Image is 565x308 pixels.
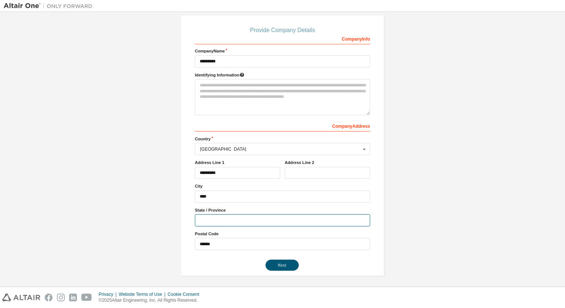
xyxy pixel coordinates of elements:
[2,294,40,301] img: altair_logo.svg
[168,291,203,297] div: Cookie Consent
[195,72,370,78] label: Please provide any information that will help our support team identify your company. Email and n...
[81,294,92,301] img: youtube.svg
[69,294,77,301] img: linkedin.svg
[195,120,370,131] div: Company Address
[265,260,299,271] button: Next
[195,48,370,54] label: Company Name
[195,183,370,189] label: City
[57,294,65,301] img: instagram.svg
[99,297,204,304] p: © 2025 Altair Engineering, Inc. All Rights Reserved.
[45,294,53,301] img: facebook.svg
[195,160,280,165] label: Address Line 1
[195,207,370,213] label: State / Province
[195,231,370,237] label: Postal Code
[99,291,119,297] div: Privacy
[195,28,370,32] div: Provide Company Details
[119,291,168,297] div: Website Terms of Use
[195,32,370,44] div: Company Info
[200,147,361,151] div: [GEOGRAPHIC_DATA]
[285,160,370,165] label: Address Line 2
[4,2,96,10] img: Altair One
[195,136,370,142] label: Country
